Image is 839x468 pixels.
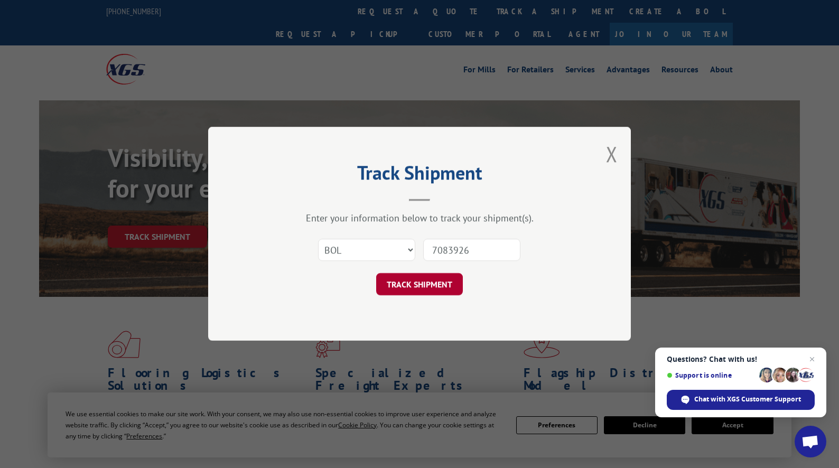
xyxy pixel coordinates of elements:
[606,140,618,168] button: Close modal
[261,212,578,224] div: Enter your information below to track your shipment(s).
[806,353,818,366] span: Close chat
[423,239,520,261] input: Number(s)
[667,371,756,379] span: Support is online
[261,165,578,185] h2: Track Shipment
[667,390,815,410] div: Chat with XGS Customer Support
[667,355,815,363] span: Questions? Chat with us!
[694,395,801,404] span: Chat with XGS Customer Support
[376,274,463,296] button: TRACK SHIPMENT
[795,426,826,457] div: Open chat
